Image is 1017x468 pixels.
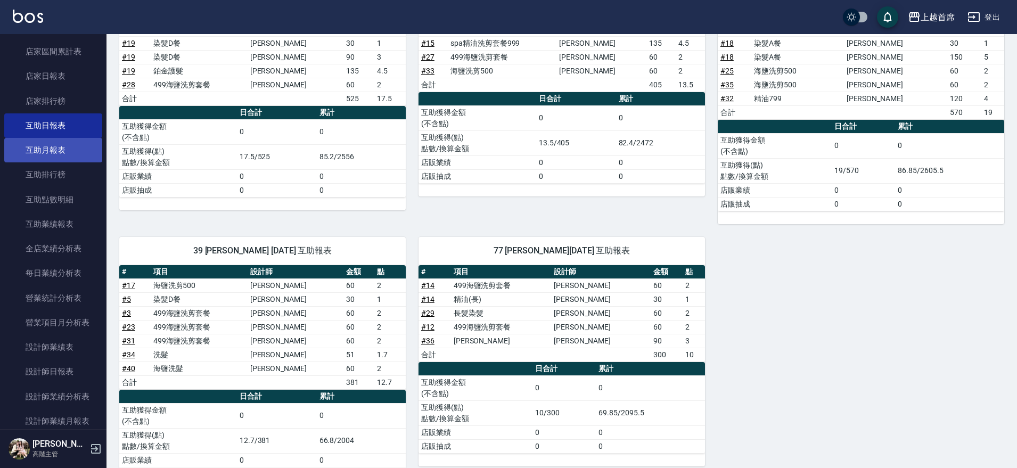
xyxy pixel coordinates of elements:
[895,133,1004,158] td: 0
[343,292,375,306] td: 30
[536,105,616,130] td: 0
[419,425,532,439] td: 店販業績
[248,64,343,78] td: [PERSON_NAME]
[122,364,135,373] a: #40
[532,375,596,400] td: 0
[119,92,151,105] td: 合計
[981,64,1004,78] td: 2
[248,292,343,306] td: [PERSON_NAME]
[317,183,406,197] td: 0
[151,320,248,334] td: 499海鹽洗剪套餐
[374,78,406,92] td: 2
[151,362,248,375] td: 海鹽洗髮
[4,310,102,335] a: 營業項目月分析表
[317,390,406,404] th: 累計
[551,320,651,334] td: [PERSON_NAME]
[832,183,896,197] td: 0
[981,105,1004,119] td: 19
[151,278,248,292] td: 海鹽洗剪500
[536,130,616,155] td: 13.5/405
[751,36,843,50] td: 染髮A餐
[616,155,705,169] td: 0
[374,36,406,50] td: 1
[122,281,135,290] a: #17
[237,169,317,183] td: 0
[237,144,317,169] td: 17.5/525
[317,106,406,120] th: 累計
[32,439,87,449] h5: [PERSON_NAME]
[451,265,551,279] th: 項目
[556,64,646,78] td: [PERSON_NAME]
[448,64,556,78] td: 海鹽洗剪500
[596,362,705,376] th: 累計
[317,403,406,428] td: 0
[421,295,434,303] a: #14
[248,265,343,279] th: 設計師
[122,53,135,61] a: #19
[720,53,734,61] a: #18
[947,78,981,92] td: 60
[419,362,705,454] table: a dense table
[676,50,705,64] td: 2
[374,334,406,348] td: 2
[317,169,406,183] td: 0
[947,105,981,119] td: 570
[151,265,248,279] th: 項目
[651,348,683,362] td: 300
[122,80,135,89] a: #28
[616,92,705,106] th: 累計
[4,261,102,285] a: 每日業績分析表
[844,36,948,50] td: [PERSON_NAME]
[651,334,683,348] td: 90
[237,453,317,467] td: 0
[374,50,406,64] td: 3
[151,348,248,362] td: 洗髮
[451,292,551,306] td: 精油(長)
[317,144,406,169] td: 85.2/2556
[895,197,1004,211] td: 0
[683,306,705,320] td: 2
[421,323,434,331] a: #12
[374,265,406,279] th: 點
[676,78,705,92] td: 13.5
[844,50,948,64] td: [PERSON_NAME]
[119,119,237,144] td: 互助獲得金額 (不含點)
[343,36,375,50] td: 30
[651,306,683,320] td: 60
[119,453,237,467] td: 店販業績
[947,36,981,50] td: 30
[451,334,551,348] td: [PERSON_NAME]
[122,309,131,317] a: #3
[751,64,843,78] td: 海鹽洗剪500
[343,92,375,105] td: 525
[596,400,705,425] td: 69.85/2095.5
[317,428,406,453] td: 66.8/2004
[343,278,375,292] td: 60
[237,119,317,144] td: 0
[122,67,135,75] a: #19
[4,335,102,359] a: 設計師業績表
[651,265,683,279] th: 金額
[451,306,551,320] td: 長髮染髮
[343,50,375,64] td: 90
[683,348,705,362] td: 10
[374,362,406,375] td: 2
[317,453,406,467] td: 0
[119,265,151,279] th: #
[536,92,616,106] th: 日合計
[556,50,646,64] td: [PERSON_NAME]
[119,265,406,390] table: a dense table
[616,130,705,155] td: 82.4/2472
[419,265,451,279] th: #
[343,348,375,362] td: 51
[844,78,948,92] td: [PERSON_NAME]
[32,449,87,459] p: 高階主管
[151,78,248,92] td: 499海鹽洗剪套餐
[343,375,375,389] td: 381
[248,362,343,375] td: [PERSON_NAME]
[419,130,536,155] td: 互助獲得(點) 點數/換算金額
[248,320,343,334] td: [PERSON_NAME]
[343,306,375,320] td: 60
[237,428,317,453] td: 12.7/381
[4,89,102,113] a: 店家排行榜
